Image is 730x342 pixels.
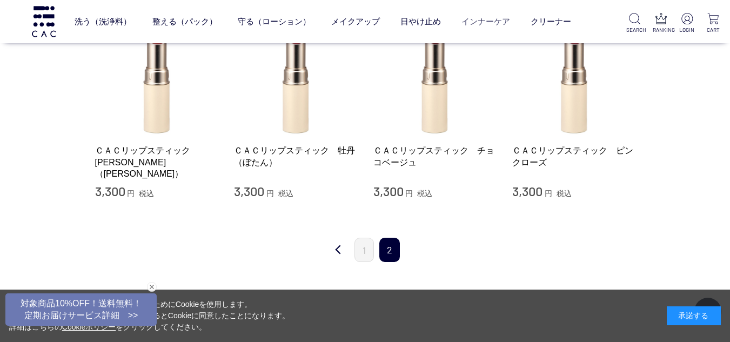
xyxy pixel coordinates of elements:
div: 承諾する [667,306,721,325]
span: 3,300 [95,183,125,199]
img: ＣＡＣリップスティック 茜（あかね） [95,14,218,137]
a: LOGIN [679,13,695,34]
a: クリーナー [531,7,571,36]
a: 整える（パック） [152,7,217,36]
p: LOGIN [679,26,695,34]
a: SEARCH [626,13,643,34]
a: インナーケア [461,7,510,36]
span: 税込 [557,189,572,198]
a: 日やけ止め [400,7,441,36]
span: 税込 [417,189,432,198]
p: RANKING [653,26,669,34]
a: ＣＡＣリップスティック ピンクローズ [512,145,635,168]
a: ＣＡＣリップスティック チョコベージュ [373,145,497,168]
span: 税込 [278,189,293,198]
p: SEARCH [626,26,643,34]
span: 円 [405,189,413,198]
span: 円 [127,189,135,198]
span: 3,300 [234,183,264,199]
a: ＣＡＣリップスティック 牡丹（ぼたん） [234,145,357,168]
a: 守る（ローション） [238,7,311,36]
span: 円 [545,189,552,198]
span: 税込 [139,189,154,198]
p: CART [705,26,721,34]
a: 1 [354,238,374,262]
img: ＣＡＣリップスティック チョコベージュ [373,14,497,137]
a: メイクアップ [331,7,380,36]
span: 3,300 [373,183,404,199]
img: logo [30,6,57,37]
span: 円 [266,189,274,198]
a: 前 [327,238,349,263]
a: ＣＡＣリップスティック [PERSON_NAME]（[PERSON_NAME]） [95,145,218,179]
a: RANKING [653,13,669,34]
span: 2 [379,238,400,262]
img: ＣＡＣリップスティック 牡丹（ぼたん） [234,14,357,137]
a: CART [705,13,721,34]
img: ＣＡＣリップスティック ピンクローズ [512,14,635,137]
span: 3,300 [512,183,543,199]
a: 洗う（洗浄料） [75,7,131,36]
